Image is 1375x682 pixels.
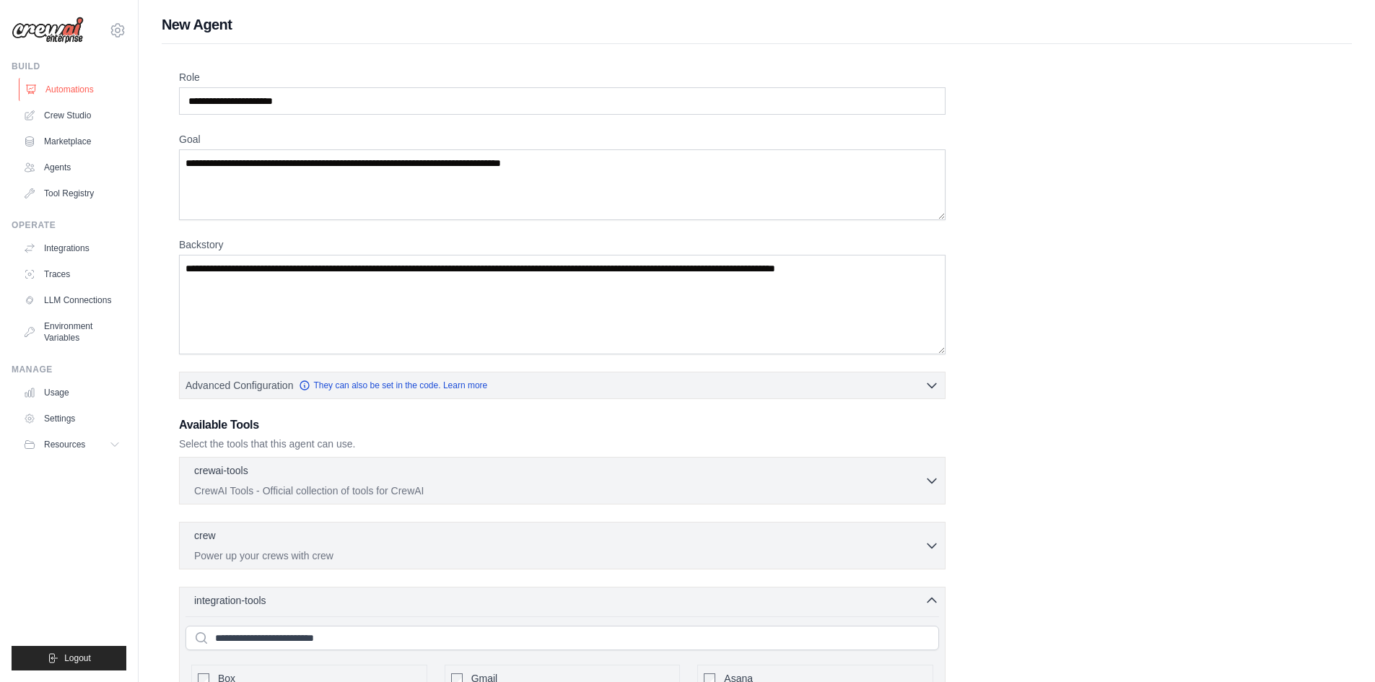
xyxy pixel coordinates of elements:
span: Advanced Configuration [185,378,293,393]
button: crewai-tools CrewAI Tools - Official collection of tools for CrewAI [185,463,939,498]
p: Power up your crews with crew [194,548,925,563]
p: Select the tools that this agent can use. [179,437,946,451]
a: Settings [17,407,126,430]
img: Logo [12,17,84,44]
button: integration-tools [185,593,939,608]
label: Role [179,70,946,84]
button: Advanced Configuration They can also be set in the code. Learn more [180,372,945,398]
a: They can also be set in the code. Learn more [299,380,487,391]
label: Goal [179,132,946,147]
a: Agents [17,156,126,179]
a: Traces [17,263,126,286]
div: Build [12,61,126,72]
span: integration-tools [194,593,266,608]
div: Operate [12,219,126,231]
a: Automations [19,78,128,101]
a: Tool Registry [17,182,126,205]
span: Logout [64,652,91,664]
p: crewai-tools [194,463,248,478]
p: crew [194,528,216,543]
a: Environment Variables [17,315,126,349]
a: Crew Studio [17,104,126,127]
div: Manage [12,364,126,375]
label: Backstory [179,237,946,252]
button: Resources [17,433,126,456]
button: crew Power up your crews with crew [185,528,939,563]
button: Logout [12,646,126,670]
span: Resources [44,439,85,450]
a: LLM Connections [17,289,126,312]
a: Marketplace [17,130,126,153]
a: Integrations [17,237,126,260]
a: Usage [17,381,126,404]
p: CrewAI Tools - Official collection of tools for CrewAI [194,484,925,498]
h3: Available Tools [179,416,946,434]
h1: New Agent [162,14,1352,35]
